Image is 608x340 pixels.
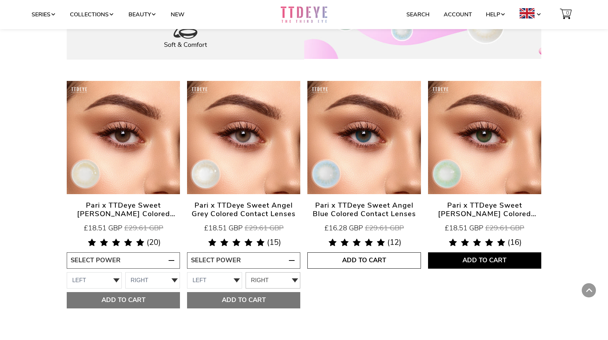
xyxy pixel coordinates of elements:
[67,201,180,218] span: Pari x TTDeye Sweet [PERSON_NAME] Colored Contact Lenses
[67,201,180,252] a: Pari x TTDeye Sweet [PERSON_NAME] Colored Contact Lenses £18.51 GBP £29.61 GBP 4.9 rating (20 votes)
[191,256,241,264] span: Select Power
[406,8,429,21] a: Search
[95,41,276,49] div: Soft & Comfort
[555,8,576,21] a: 0
[67,238,180,252] div: 4.9 rating (20 votes)
[428,252,541,269] button: Add to Cart
[365,223,404,233] span: £29.61 GBP
[173,22,198,39] img: contacts_icon_3084228f-f237-4606-86b1-c36232cdfb6f.png
[267,238,281,246] span: (15)
[485,223,524,233] span: £29.61 GBP
[444,8,472,21] a: Account
[324,223,363,233] span: £16.28 GBP
[187,201,300,252] a: Pari x TTDeye Sweet Angel Grey Colored Contact Lenses £18.51 GBP £29.61 GBP 4.9 rating (15 votes)
[307,252,421,269] button: Add to Cart
[187,238,300,252] div: 4.9 rating (15 votes)
[124,223,163,233] span: £29.61 GBP
[32,8,56,21] a: Series
[428,201,541,218] span: Pari x TTDeye Sweet [PERSON_NAME] Colored Contact Lenses
[564,6,571,20] span: 0
[67,252,180,269] button: Select Power
[445,223,483,233] span: £18.51 GBP
[187,252,300,269] button: Select Power
[307,238,421,252] div: 5.0 rating (12 votes)
[520,8,535,18] img: GBP.png
[508,238,522,246] span: (16)
[187,292,300,308] button: Add to Cart
[428,238,541,252] div: 4.8 rating (16 votes)
[171,8,185,21] a: New
[84,223,122,233] span: £18.51 GBP
[462,257,506,264] span: Add to Cart
[307,201,421,218] span: Pari x TTDeye Sweet Angel Blue Colored Contact Lenses
[486,8,506,21] a: Help
[204,223,243,233] span: £18.51 GBP
[147,238,161,246] span: (20)
[67,292,180,308] button: Add to Cart
[195,296,293,304] span: Add to Cart
[342,257,386,264] span: Add to Cart
[187,201,300,218] span: Pari x TTDeye Sweet Angel Grey Colored Contact Lenses
[71,256,121,264] span: Select Power
[70,8,114,21] a: Collections
[387,238,401,246] span: (12)
[245,223,284,233] span: £29.61 GBP
[128,8,157,21] a: Beauty
[307,201,421,252] a: Pari x TTDeye Sweet Angel Blue Colored Contact Lenses £16.28 GBP £29.61 GBP 5.0 rating (12 votes)
[428,201,541,252] a: Pari x TTDeye Sweet [PERSON_NAME] Colored Contact Lenses £18.51 GBP £29.61 GBP 4.8 rating (16 votes)
[74,296,172,304] span: Add to Cart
